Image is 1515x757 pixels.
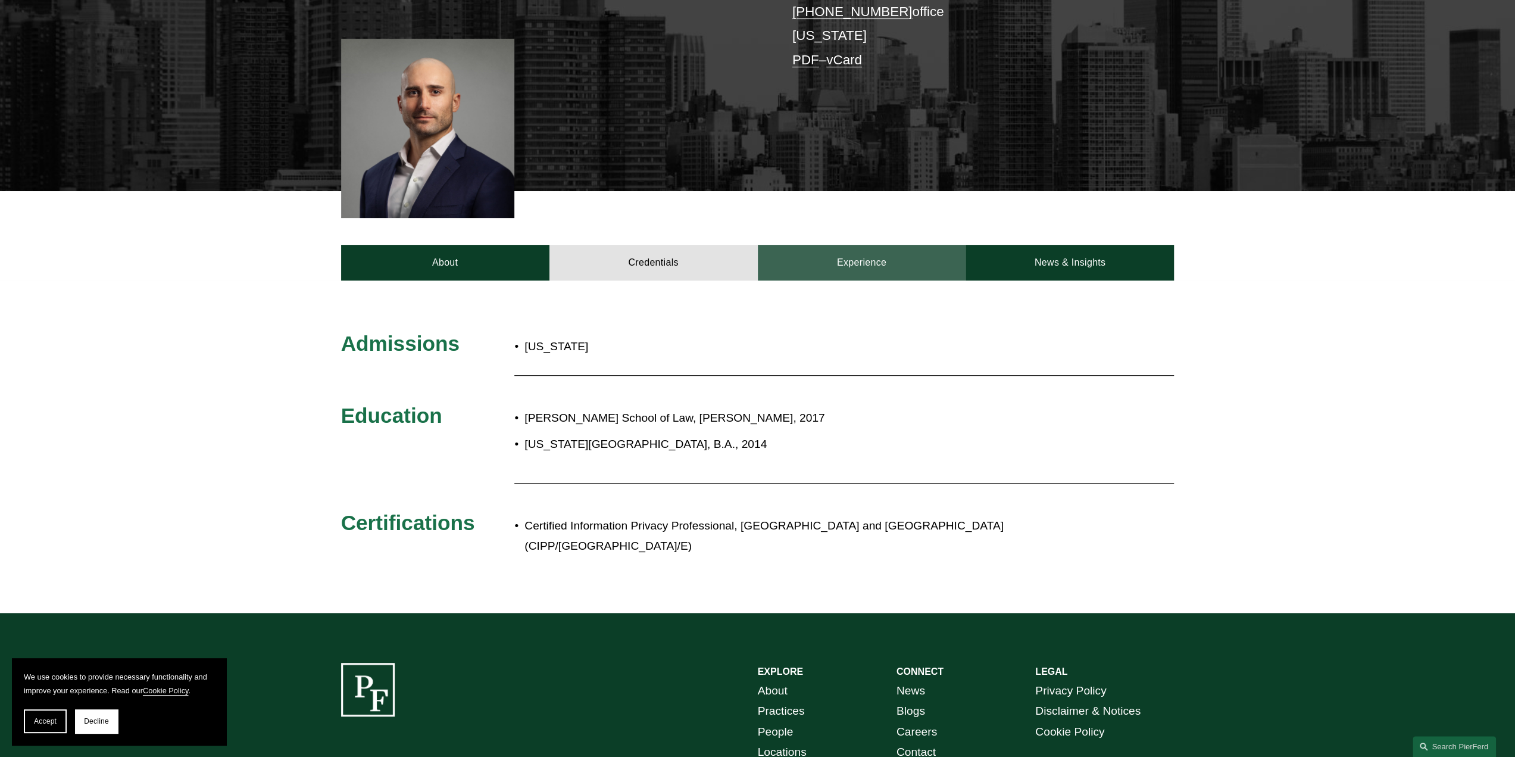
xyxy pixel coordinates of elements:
span: Certifications [341,511,475,534]
a: vCard [826,52,862,67]
p: Certified Information Privacy Professional, [GEOGRAPHIC_DATA] and [GEOGRAPHIC_DATA] (CIPP/[GEOGRA... [524,516,1070,557]
span: Admissions [341,332,460,355]
a: [PHONE_NUMBER] [792,4,913,19]
button: Decline [75,709,118,733]
span: Accept [34,717,57,725]
p: [US_STATE][GEOGRAPHIC_DATA], B.A., 2014 [524,434,1070,455]
p: [US_STATE] [524,337,827,357]
span: Decline [84,717,109,725]
a: Careers [896,722,937,743]
a: Practices [758,701,805,722]
a: Blogs [896,701,925,722]
a: Disclaimer & Notices [1035,701,1141,722]
strong: EXPLORE [758,666,803,677]
a: Cookie Policy [1035,722,1104,743]
a: News & Insights [966,245,1174,281]
button: Accept [24,709,67,733]
a: Privacy Policy [1035,681,1106,702]
a: News [896,681,925,702]
a: About [758,681,788,702]
a: PDF [792,52,819,67]
strong: CONNECT [896,666,944,677]
a: Search this site [1413,736,1496,757]
strong: LEGAL [1035,666,1067,677]
a: Experience [758,245,966,281]
a: About [341,245,549,281]
p: We use cookies to provide necessary functionality and improve your experience. Read our . [24,670,214,697]
a: Credentials [549,245,758,281]
span: Education [341,404,442,427]
p: [PERSON_NAME] School of Law, [PERSON_NAME], 2017 [524,408,1070,429]
section: Cookie banner [12,658,226,745]
a: Cookie Policy [143,686,189,695]
a: People [758,722,794,743]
